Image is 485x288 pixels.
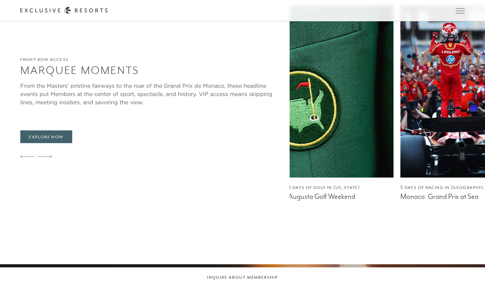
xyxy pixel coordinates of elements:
[288,192,394,201] figcaption: Augusta Golf Weekend
[453,256,485,288] iframe: Qualified Messenger
[20,130,72,143] a: Explore Now
[288,184,394,191] figcaption: 4 Days of Golf in [US_STATE]
[20,82,283,106] div: From the Masters' pristine fairways to the roar of the Grand Prix de Monaco, these headline event...
[20,56,283,63] h6: Front Row Access
[456,8,465,13] button: Open navigation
